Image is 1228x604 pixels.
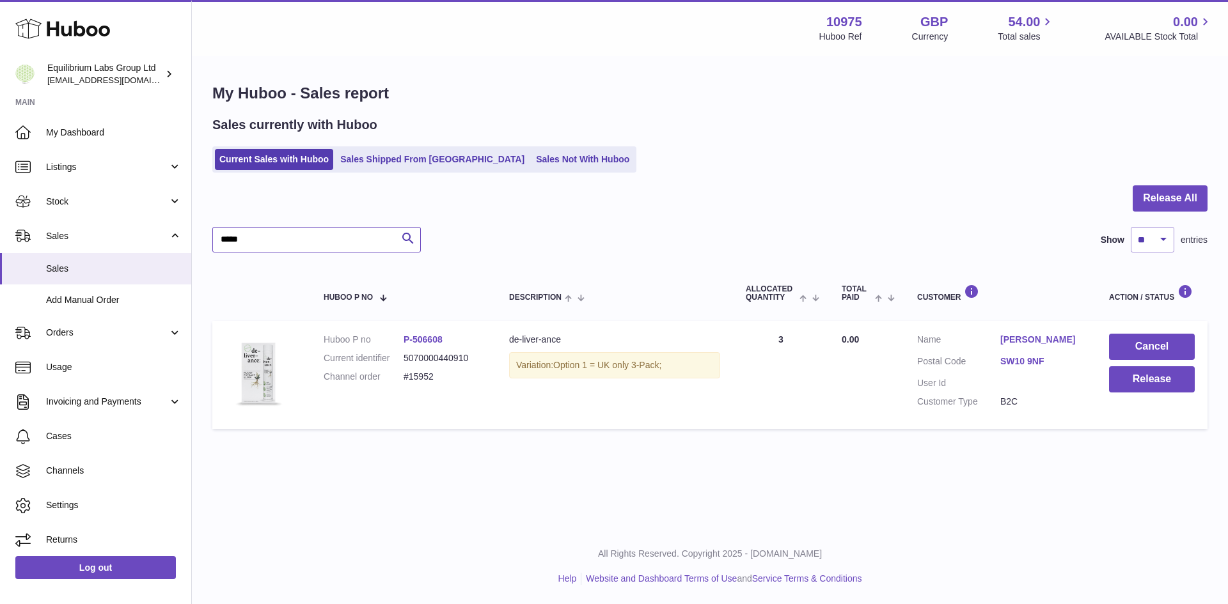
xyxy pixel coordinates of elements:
[404,334,443,345] a: P-506608
[819,31,862,43] div: Huboo Ref
[746,285,796,302] span: ALLOCATED Quantity
[1133,185,1208,212] button: Release All
[46,499,182,511] span: Settings
[842,334,859,345] span: 0.00
[46,294,182,306] span: Add Manual Order
[917,377,1000,389] dt: User Id
[212,83,1208,104] h1: My Huboo - Sales report
[912,31,949,43] div: Currency
[553,360,661,370] span: Option 1 = UK only 3-Pack;
[509,293,562,302] span: Description
[324,371,404,383] dt: Channel order
[404,371,484,383] dd: #15952
[324,352,404,364] dt: Current identifier
[212,116,377,134] h2: Sales currently with Huboo
[46,127,182,139] span: My Dashboard
[917,355,1000,371] dt: Postal Code
[1181,234,1208,246] span: entries
[998,13,1055,43] a: 54.00 Total sales
[917,284,1083,302] div: Customer
[1173,13,1198,31] span: 0.00
[404,352,484,364] dd: 5070000440910
[46,196,168,208] span: Stock
[225,334,289,413] img: 3PackDeliverance_Front.jpg
[47,62,162,86] div: Equilibrium Labs Group Ltd
[336,149,529,170] a: Sales Shipped From [GEOGRAPHIC_DATA]
[46,230,168,242] span: Sales
[47,75,188,85] span: [EMAIL_ADDRESS][DOMAIN_NAME]
[558,573,577,584] a: Help
[509,352,720,378] div: Variation:
[920,13,948,31] strong: GBP
[46,361,182,373] span: Usage
[1000,334,1083,346] a: [PERSON_NAME]
[509,334,720,346] div: de-liver-ance
[324,334,404,346] dt: Huboo P no
[733,321,829,429] td: 3
[752,573,862,584] a: Service Terms & Conditions
[1000,355,1083,368] a: SW10 9NF
[46,534,182,546] span: Returns
[15,65,35,84] img: huboo@equilibriumlabs.com
[1008,13,1040,31] span: 54.00
[1101,234,1124,246] label: Show
[215,149,333,170] a: Current Sales with Huboo
[46,396,168,408] span: Invoicing and Payments
[826,13,862,31] strong: 10975
[1109,284,1195,302] div: Action / Status
[202,548,1218,560] p: All Rights Reserved. Copyright 2025 - [DOMAIN_NAME]
[586,573,737,584] a: Website and Dashboard Terms of Use
[1000,396,1083,408] dd: B2C
[842,285,872,302] span: Total paid
[46,263,182,275] span: Sales
[1109,366,1195,392] button: Release
[1105,31,1213,43] span: AVAILABLE Stock Total
[1109,334,1195,360] button: Cancel
[1105,13,1213,43] a: 0.00 AVAILABLE Stock Total
[46,161,168,173] span: Listings
[998,31,1055,43] span: Total sales
[917,334,1000,349] dt: Name
[46,430,182,442] span: Cases
[46,327,168,339] span: Orders
[531,149,634,170] a: Sales Not With Huboo
[324,293,373,302] span: Huboo P no
[46,465,182,477] span: Channels
[581,573,862,585] li: and
[15,556,176,579] a: Log out
[917,396,1000,408] dt: Customer Type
